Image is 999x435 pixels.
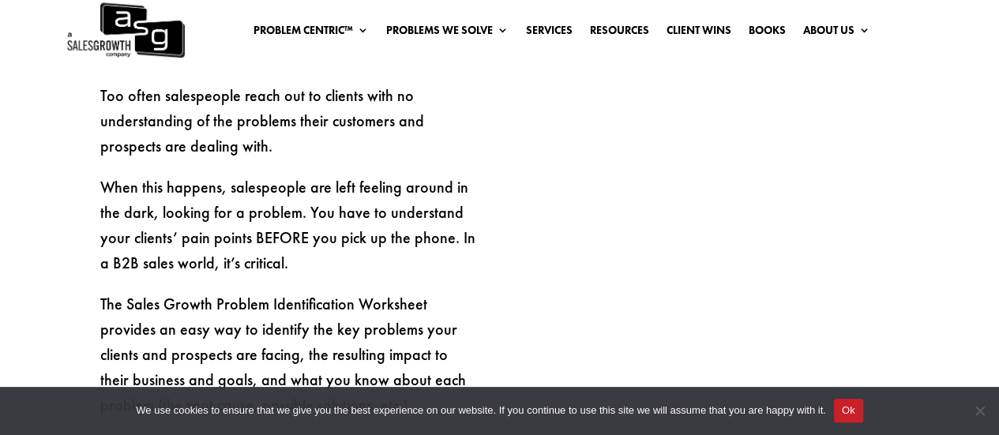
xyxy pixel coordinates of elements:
[666,24,730,42] a: Client Wins
[100,291,478,433] p: The Sales Growth Problem Identification Worksheet provides an easy way to identify the key proble...
[748,24,785,42] a: Books
[802,24,869,42] a: About Us
[253,24,368,42] a: Problem Centric™
[525,24,572,42] a: Services
[100,174,478,291] p: When this happens, salespeople are left feeling around in the dark, looking for a problem. You ha...
[385,24,508,42] a: Problems We Solve
[834,399,863,422] button: Ok
[589,24,648,42] a: Resources
[100,83,478,174] p: Too often salespeople reach out to clients with no understanding of the problems their customers ...
[136,403,825,418] span: We use cookies to ensure that we give you the best experience on our website. If you continue to ...
[971,403,987,418] span: No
